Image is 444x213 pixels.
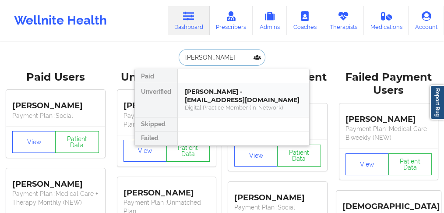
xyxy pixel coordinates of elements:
[12,95,99,111] div: [PERSON_NAME]
[135,131,177,146] div: Failed
[409,6,444,35] a: Account
[12,189,99,207] p: Payment Plan : Medical Care + Therapy Monthly (NEW)
[323,6,364,35] a: Therapists
[123,95,210,111] div: [PERSON_NAME]
[364,6,409,35] a: Medications
[168,6,210,35] a: Dashboard
[345,108,432,124] div: [PERSON_NAME]
[388,153,432,175] button: Patient Data
[287,6,323,35] a: Coaches
[234,186,321,203] div: [PERSON_NAME]
[185,88,302,104] div: [PERSON_NAME] - [EMAIL_ADDRESS][DOMAIN_NAME]
[277,145,321,167] button: Patient Data
[185,104,302,111] div: Digital Practice Member (In-Network)
[123,181,210,198] div: [PERSON_NAME]
[210,6,253,35] a: Prescribers
[339,71,438,98] div: Failed Payment Users
[430,85,444,120] a: Report Bug
[117,71,216,84] div: Unverified Users
[135,83,177,117] div: Unverified
[253,6,287,35] a: Admins
[123,111,210,129] p: Payment Plan : Unmatched Plan
[12,131,56,153] button: View
[234,145,278,167] button: View
[12,173,99,189] div: [PERSON_NAME]
[12,111,99,120] p: Payment Plan : Social
[234,203,321,212] p: Payment Plan : Social
[135,117,177,131] div: Skipped
[166,140,210,162] button: Patient Data
[345,124,432,142] p: Payment Plan : Medical Care Biweekly (NEW)
[55,131,99,153] button: Patient Data
[6,71,105,84] div: Paid Users
[135,69,177,83] div: Paid
[345,153,389,175] button: View
[123,140,167,162] button: View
